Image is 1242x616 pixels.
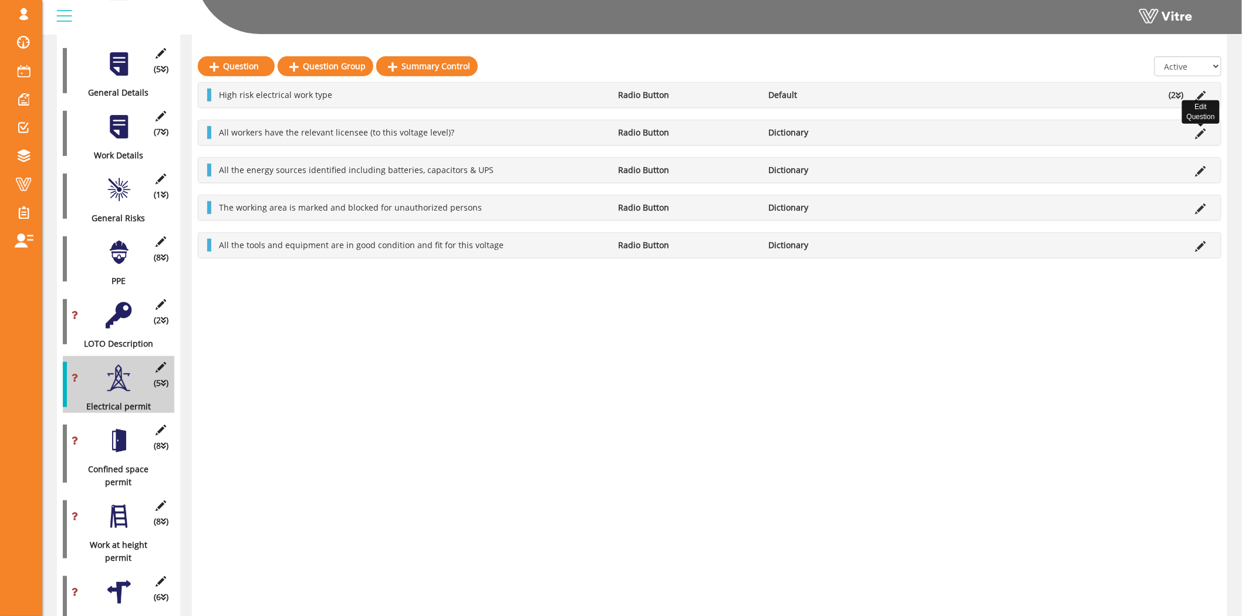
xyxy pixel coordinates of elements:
div: Electrical permit [63,400,166,413]
li: Dictionary [762,201,912,214]
span: All the energy sources identified including batteries, capacitors & UPS [219,164,494,175]
li: Dictionary [762,126,912,139]
span: All workers have the relevant licensee (to this voltage level)? [219,127,454,138]
span: (8 ) [154,439,168,452]
li: Radio Button [613,89,762,101]
span: (2 ) [154,314,168,327]
span: High risk electrical work type [219,89,332,100]
li: Dictionary [762,164,912,177]
div: Confined space permit [63,463,166,489]
span: The working area is marked and blocked for unauthorized persons [219,202,482,213]
a: Question [198,56,275,76]
span: (8 ) [154,251,168,264]
li: Radio Button [613,201,762,214]
div: Work Details [63,149,166,162]
span: All the tools and equipment are in good condition and fit for this voltage [219,239,504,251]
div: Edit Question [1182,100,1220,124]
span: (5 ) [154,63,168,76]
li: Default [762,89,912,101]
div: LOTO Description [63,337,166,350]
div: Work at height permit [63,539,166,564]
div: General Risks [63,212,166,225]
a: Summary Control [376,56,478,76]
li: (2 ) [1163,89,1190,101]
div: General Details [63,86,166,99]
span: (5 ) [154,377,168,390]
a: Question Group [278,56,373,76]
span: (1 ) [154,188,168,201]
span: (8 ) [154,515,168,528]
li: Radio Button [613,126,762,139]
span: (7 ) [154,126,168,138]
li: Dictionary [762,239,912,252]
li: Radio Button [613,164,762,177]
span: (6 ) [154,591,168,604]
div: PPE [63,275,166,287]
li: Radio Button [613,239,762,252]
